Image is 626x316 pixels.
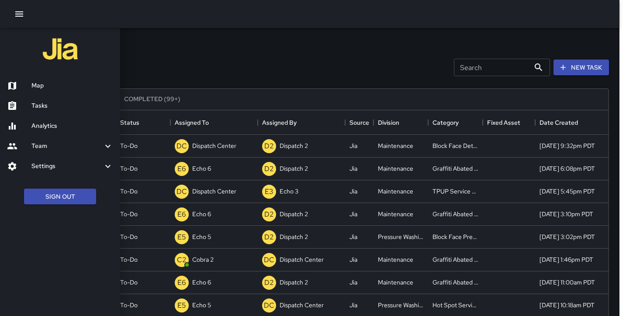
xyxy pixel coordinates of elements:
h6: Tasks [31,101,113,111]
button: Sign Out [24,189,96,205]
h6: Analytics [31,121,113,131]
h6: Team [31,141,103,151]
img: jia-logo [43,32,78,67]
h6: Settings [31,162,103,171]
h6: Map [31,81,113,91]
